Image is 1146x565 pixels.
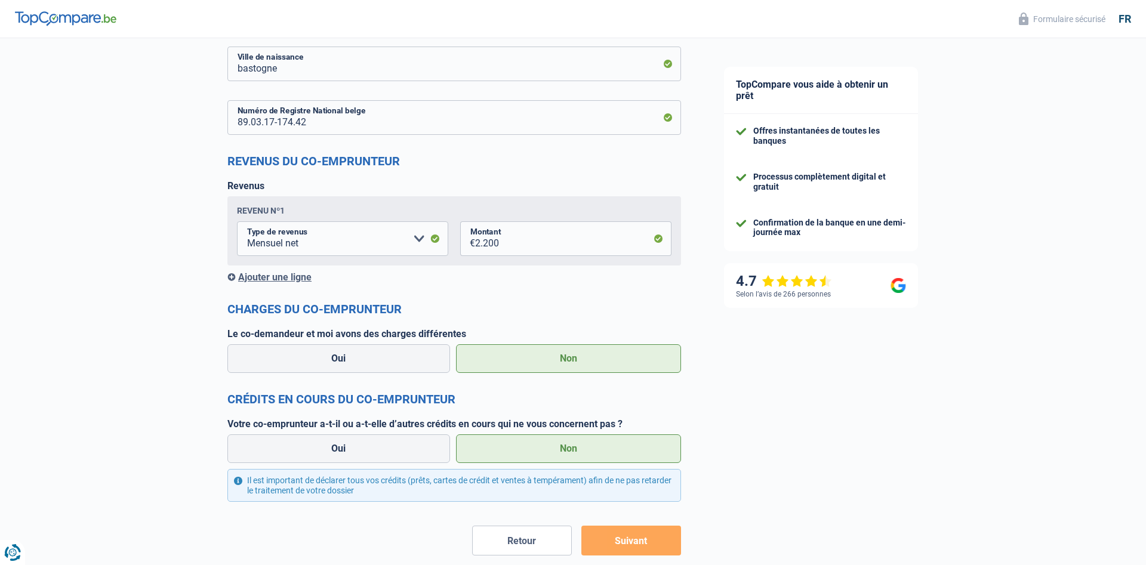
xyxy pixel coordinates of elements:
[724,67,918,114] div: TopCompare vous aide à obtenir un prêt
[227,271,681,283] div: Ajouter une ligne
[1012,9,1113,29] button: Formulaire sécurisé
[736,273,832,290] div: 4.7
[456,434,682,463] label: Non
[227,328,681,339] label: Le co-demandeur et moi avons des charges différentes
[227,392,681,406] h2: Crédits en cours du co-emprunteur
[227,180,264,192] label: Revenus
[227,100,681,135] input: 12.12.12-123.12
[227,154,681,168] h2: Revenus du co-emprunteur
[1119,13,1131,26] div: fr
[753,126,906,146] div: Offres instantanées de toutes les banques
[472,526,572,555] button: Retour
[460,221,475,256] span: €
[227,418,681,430] label: Votre co-emprunteur a-t-il ou a-t-elle d’autres crédits en cours qui ne vous concernent pas ?
[237,206,285,215] div: Revenu nº1
[753,218,906,238] div: Confirmation de la banque en une demi-journée max
[736,290,831,298] div: Selon l’avis de 266 personnes
[227,434,450,463] label: Oui
[227,344,450,373] label: Oui
[227,469,681,502] div: Il est important de déclarer tous vos crédits (prêts, cartes de crédit et ventes à tempérament) a...
[15,11,116,26] img: TopCompare Logo
[227,302,681,316] h2: Charges du co-emprunteur
[581,526,681,555] button: Suivant
[456,344,682,373] label: Non
[753,172,906,192] div: Processus complètement digital et gratuit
